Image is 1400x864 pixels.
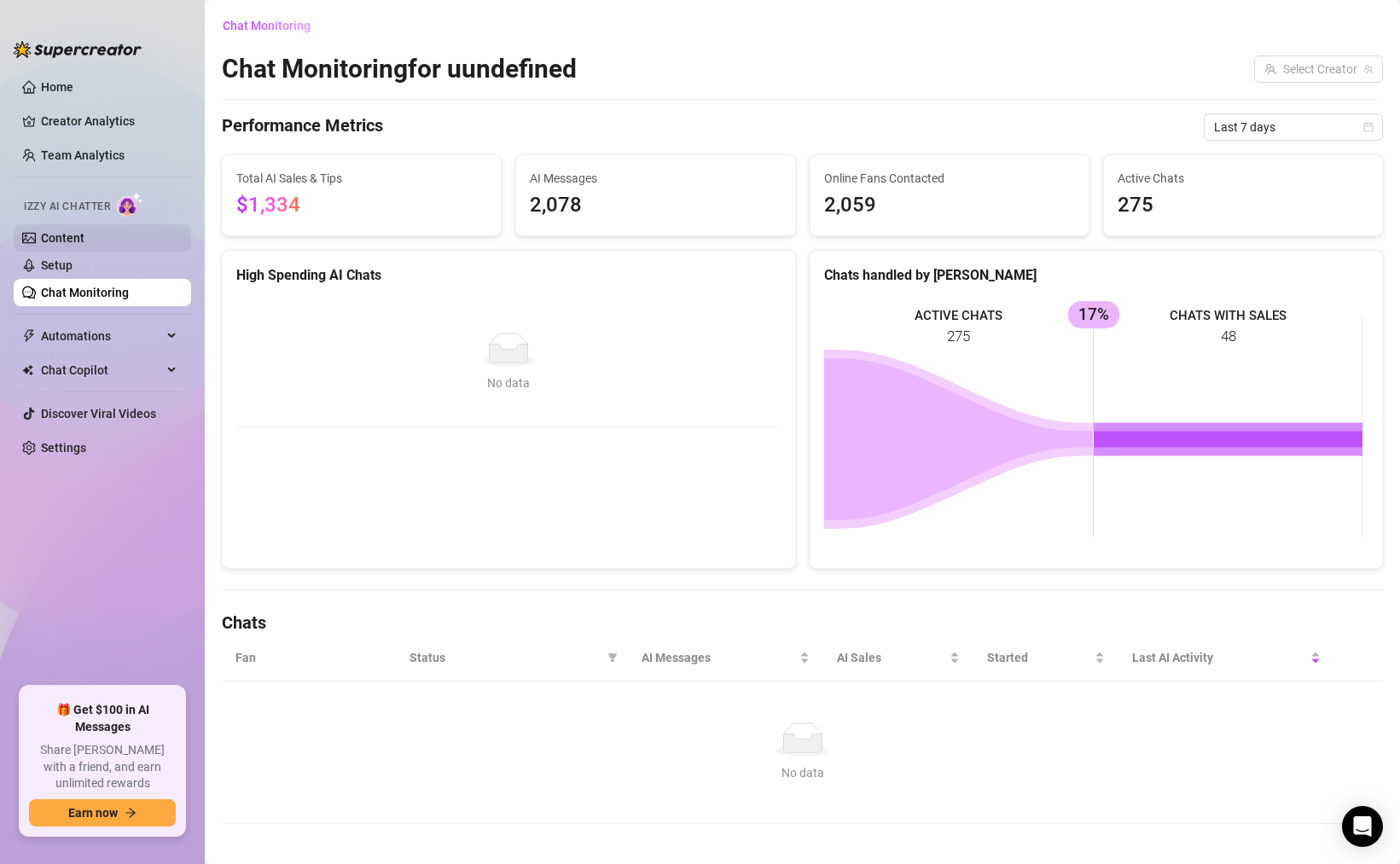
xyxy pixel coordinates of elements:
[222,53,577,85] h2: Chat Monitoring for uundefined
[236,169,487,188] span: Total AI Sales & Tips
[117,192,143,217] img: AI Chatter
[29,702,176,735] span: 🎁 Get $100 in AI Messages
[222,113,383,141] h4: Performance Metrics
[41,258,73,272] a: Setup
[530,189,781,222] span: 2,078
[628,635,822,681] th: AI Messages
[22,329,36,343] span: thunderbolt
[29,799,176,826] button: Earn nowarrow-right
[236,193,300,217] span: $1,334
[223,19,311,32] span: Chat Monitoring
[824,264,1369,286] div: Chats handled by [PERSON_NAME]
[823,635,974,681] th: AI Sales
[530,169,781,188] span: AI Messages
[824,169,1075,188] span: Online Fans Contacted
[1118,189,1368,222] span: 275
[1363,122,1374,132] span: calendar
[987,648,1091,667] span: Started
[68,806,118,820] span: Earn now
[1132,648,1307,667] span: Last AI Activity
[1118,635,1334,681] th: Last AI Activity
[1214,114,1373,140] span: Last 7 days
[242,763,1362,782] div: No data
[604,645,621,670] span: filter
[14,41,142,58] img: logo-BBDzfeDw.svg
[222,12,324,39] button: Chat Monitoring
[236,264,781,286] div: High Spending AI Chats
[41,148,125,162] a: Team Analytics
[222,611,1383,635] h4: Chats
[41,231,84,245] a: Content
[125,807,137,819] span: arrow-right
[824,189,1075,222] span: 2,059
[24,199,110,215] span: Izzy AI Chatter
[253,374,764,392] div: No data
[41,441,86,455] a: Settings
[1118,169,1368,188] span: Active Chats
[1363,64,1374,74] span: team
[642,648,795,667] span: AI Messages
[41,357,162,384] span: Chat Copilot
[607,652,618,663] span: filter
[837,648,947,667] span: AI Sales
[22,364,33,376] img: Chat Copilot
[1342,806,1383,847] div: Open Intercom Messenger
[29,742,176,792] span: Share [PERSON_NAME] with a friend, and earn unlimited rewards
[41,107,177,135] a: Creator Analytics
[973,635,1118,681] th: Started
[41,286,129,299] a: Chat Monitoring
[222,635,396,681] th: Fan
[41,80,73,94] a: Home
[41,322,162,350] span: Automations
[41,407,156,420] a: Discover Viral Videos
[410,648,601,667] span: Status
